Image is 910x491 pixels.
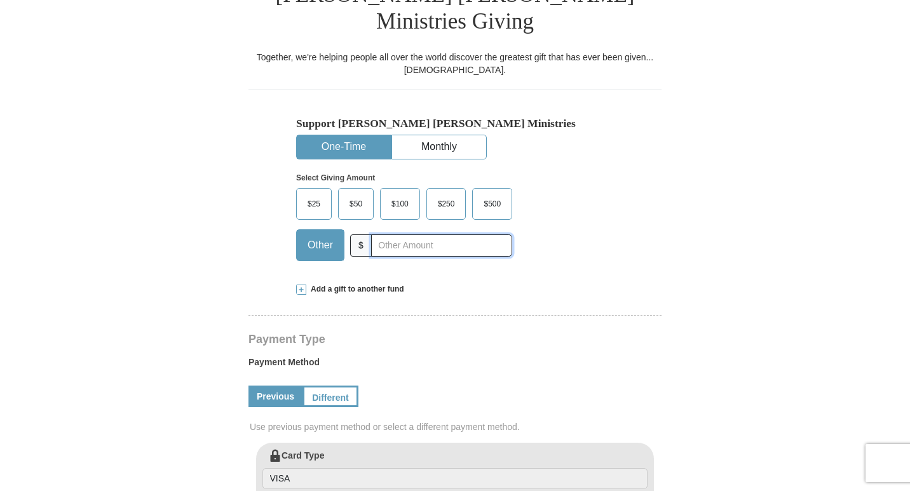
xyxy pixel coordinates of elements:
[371,234,512,257] input: Other Amount
[301,236,339,255] span: Other
[477,194,507,213] span: $500
[306,284,404,295] span: Add a gift to another fund
[302,386,358,407] a: Different
[248,51,662,76] div: Together, we're helping people all over the world discover the greatest gift that has ever been g...
[250,420,663,433] span: Use previous payment method or select a different payment method.
[297,135,391,159] button: One-Time
[262,468,648,490] input: Card Type
[248,334,662,344] h4: Payment Type
[248,386,302,407] a: Previous
[392,135,486,159] button: Monthly
[431,194,461,213] span: $250
[296,117,614,130] h5: Support [PERSON_NAME] [PERSON_NAME] Ministries
[248,356,662,375] label: Payment Method
[262,449,648,490] label: Card Type
[301,194,327,213] span: $25
[343,194,369,213] span: $50
[296,173,375,182] strong: Select Giving Amount
[350,234,372,257] span: $
[385,194,415,213] span: $100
